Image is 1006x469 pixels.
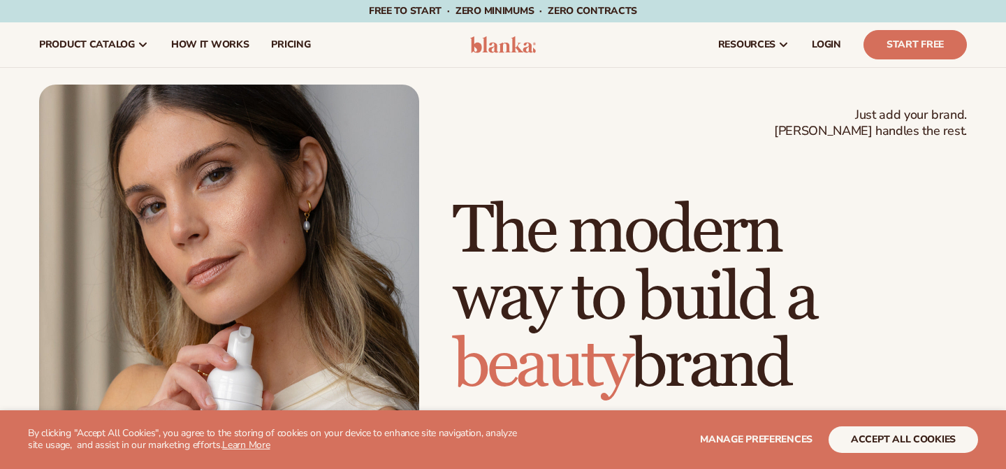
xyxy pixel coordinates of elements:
span: beauty [453,324,630,406]
a: LOGIN [801,22,852,67]
img: logo [470,36,537,53]
a: Start Free [863,30,967,59]
a: resources [707,22,801,67]
span: LOGIN [812,39,841,50]
a: product catalog [28,22,160,67]
span: product catalog [39,39,135,50]
p: By clicking "Accept All Cookies", you agree to the storing of cookies on your device to enhance s... [28,428,525,452]
span: Free to start · ZERO minimums · ZERO contracts [369,4,637,17]
span: Manage preferences [700,433,812,446]
h1: The modern way to build a brand [453,198,967,399]
span: How It Works [171,39,249,50]
span: pricing [271,39,310,50]
a: Learn More [222,438,270,452]
span: resources [718,39,775,50]
button: Manage preferences [700,426,812,453]
span: Just add your brand. [PERSON_NAME] handles the rest. [774,107,967,140]
a: pricing [260,22,321,67]
button: accept all cookies [829,426,978,453]
a: How It Works [160,22,261,67]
